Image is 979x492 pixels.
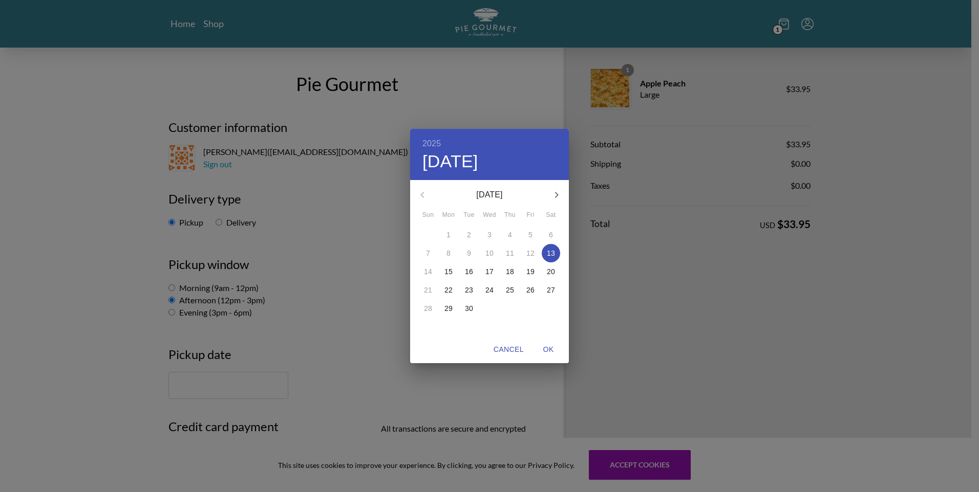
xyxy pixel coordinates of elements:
button: 17 [480,262,499,281]
button: 16 [460,262,478,281]
p: 13 [547,248,555,258]
button: 29 [439,299,458,318]
button: 24 [480,281,499,299]
p: 22 [444,285,453,295]
button: 22 [439,281,458,299]
button: [DATE] [422,151,478,172]
span: Tue [460,210,478,220]
button: 25 [501,281,519,299]
button: 19 [521,262,540,281]
span: Thu [501,210,519,220]
button: 23 [460,281,478,299]
p: 30 [465,303,473,314]
p: 18 [506,266,514,277]
button: 20 [542,262,560,281]
p: 23 [465,285,473,295]
span: Mon [439,210,458,220]
button: 27 [542,281,560,299]
button: 13 [542,244,560,262]
p: 24 [485,285,494,295]
button: 26 [521,281,540,299]
p: [DATE] [435,189,544,201]
p: 16 [465,266,473,277]
button: OK [532,340,565,359]
span: Cancel [494,343,524,356]
button: 15 [439,262,458,281]
p: 25 [506,285,514,295]
p: 20 [547,266,555,277]
p: 15 [444,266,453,277]
button: Cancel [489,340,528,359]
p: 27 [547,285,555,295]
span: Sun [419,210,437,220]
span: OK [536,343,561,356]
button: 30 [460,299,478,318]
p: 19 [526,266,535,277]
span: Fri [521,210,540,220]
span: Sat [542,210,560,220]
p: 17 [485,266,494,277]
p: 29 [444,303,453,314]
button: 2025 [422,137,441,151]
span: Wed [480,210,499,220]
p: 26 [526,285,535,295]
button: 18 [501,262,519,281]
